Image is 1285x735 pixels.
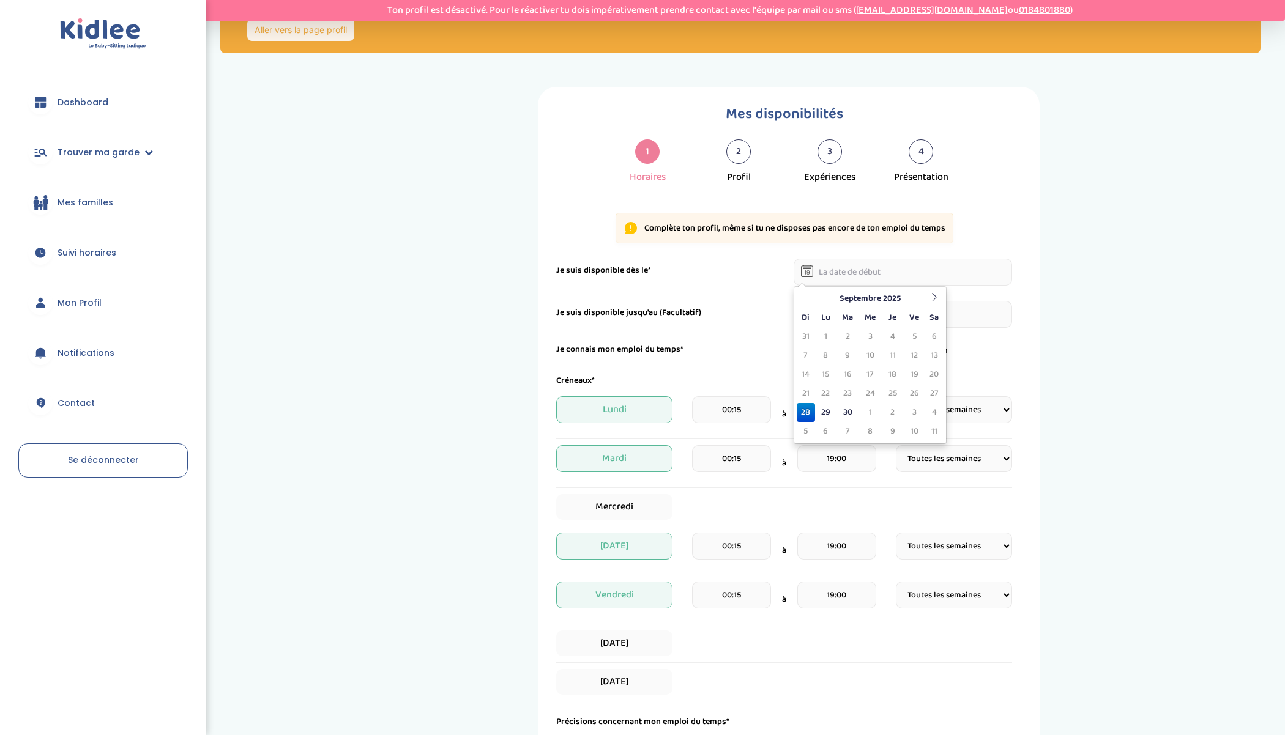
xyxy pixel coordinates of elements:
td: 11 [925,422,944,441]
span: Vendredi [556,582,672,608]
td: 31 [797,327,815,346]
td: 4 [925,403,944,422]
span: Dashboard [58,96,108,109]
th: Ve [903,308,925,327]
span: Mon Profil [58,297,102,309]
th: Ma [836,308,859,327]
td: 24 [859,384,882,403]
td: 16 [836,365,859,384]
p: Complète ton profil, même si tu ne disposes pas encore de ton emploi du temps [644,223,945,235]
input: heure de debut [692,445,771,472]
td: 2 [836,327,859,346]
div: 1 [635,139,660,164]
span: [DATE] [556,630,672,656]
input: heure de fin [797,582,876,608]
td: 5 [903,327,925,346]
td: 1 [859,403,882,422]
span: Mardi [556,445,672,472]
span: Mes familles [58,196,113,209]
td: 29 [815,403,836,422]
td: 22 [815,384,836,403]
span: Notifications [58,347,114,360]
td: 9 [836,346,859,365]
td: 26 [903,384,925,403]
div: 4 [909,139,933,164]
label: Je suis disponible jusqu'au (Facultatif) [556,306,701,319]
span: à [782,457,786,470]
div: Expériences [804,170,855,185]
th: Sa [925,308,944,327]
a: Mon Profil [18,281,188,325]
a: Aller vers la page profil [247,19,354,41]
div: Oui [784,344,903,358]
th: Me [859,308,882,327]
td: 9 [882,422,903,441]
a: Notifications [18,331,188,375]
a: [EMAIL_ADDRESS][DOMAIN_NAME] [856,2,1008,18]
a: Trouver ma garde [18,130,188,174]
span: Trouver ma garde [58,146,140,159]
td: 8 [815,346,836,365]
td: 19 [903,365,925,384]
input: heure de fin [797,445,876,472]
td: 2 [882,403,903,422]
p: Ton profil est désactivé. Pour le réactiver tu dois impérativement prendre contact avec l'équipe ... [387,3,1073,18]
td: 4 [882,327,903,346]
a: Dashboard [18,80,188,124]
td: 10 [903,422,925,441]
th: Septembre 2025 [815,289,925,308]
a: 0184801880 [1019,2,1070,18]
input: heure de debut [692,396,771,423]
div: Horaires [630,170,666,185]
span: à [782,544,786,557]
td: 5 [797,422,815,441]
span: Mercredi [556,494,672,520]
div: 3 [818,139,842,164]
span: à [782,593,786,606]
div: 2 [726,139,751,164]
div: Présentation [894,170,948,185]
td: 18 [882,365,903,384]
td: 14 [797,365,815,384]
span: à [782,408,786,421]
h1: Mes disponibilités [556,102,1012,126]
th: Lu [815,308,836,327]
span: Lundi [556,396,672,423]
a: Suivi horaires [18,231,188,275]
td: 13 [925,346,944,365]
td: 21 [797,384,815,403]
div: Non [903,344,1021,358]
th: Je [882,308,903,327]
td: 25 [882,384,903,403]
td: 17 [859,365,882,384]
a: Contact [18,381,188,425]
label: Précisions concernant mon emploi du temps* [556,715,729,728]
div: Profil [727,170,751,185]
label: Je suis disponible dès le* [556,264,651,277]
th: Di [797,308,815,327]
input: heure de debut [692,533,771,560]
td: 3 [859,327,882,346]
td: 10 [859,346,882,365]
td: 1 [815,327,836,346]
td: 30 [836,403,859,422]
img: logo.svg [60,18,146,50]
span: Se déconnecter [68,454,139,466]
td: 7 [797,346,815,365]
td: 27 [925,384,944,403]
td: 12 [903,346,925,365]
span: Suivi horaires [58,246,116,259]
span: Contact [58,397,95,410]
label: Créneaux* [556,374,595,387]
td: 8 [859,422,882,441]
td: 11 [882,346,903,365]
input: La date de début [794,259,1013,286]
td: 6 [925,327,944,346]
td: 28 [797,403,815,422]
input: heure de debut [692,582,771,608]
label: Je connais mon emploi du temps* [556,343,683,356]
td: 23 [836,384,859,403]
td: 7 [836,422,859,441]
a: Se déconnecter [18,443,188,478]
a: Mes familles [18,180,188,224]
